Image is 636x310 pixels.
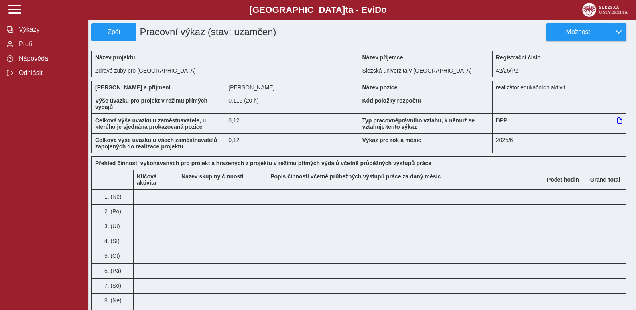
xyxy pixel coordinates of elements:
b: Název skupiny činností [181,173,244,180]
b: Celková výše úvazku u všech zaměstnavatelů zapojených do realizace projektu [95,137,217,150]
span: Profil [16,41,81,48]
b: [GEOGRAPHIC_DATA] a - Evi [24,5,612,15]
img: logo_web_su.png [582,3,628,17]
div: DPP [493,113,626,133]
b: Suma za den přes všechny výkazy [584,176,626,183]
b: Klíčová aktivita [137,173,157,186]
b: Popis činností včetně průbežných výstupů práce za daný měsíc [270,173,441,180]
span: 8. (Ne) [103,297,122,304]
span: Odhlásit [16,69,81,77]
b: Název příjemce [362,54,403,61]
span: 7. (So) [103,282,121,289]
span: 6. (Pá) [103,267,121,274]
div: realizátor edukačních aktivit [493,81,626,94]
div: Zdravé zuby pro [GEOGRAPHIC_DATA] [91,64,359,77]
span: o [381,5,387,15]
span: 2. (Po) [103,208,121,215]
b: Typ pracovněprávního vztahu, k němuž se vztahuje tento výkaz [362,117,475,130]
div: 2025/6 [493,133,626,153]
button: Zpět [91,23,136,41]
span: t [345,5,348,15]
b: Registrační číslo [496,54,541,61]
div: 0,12 [225,133,359,153]
b: Počet hodin [542,176,584,183]
span: Zpět [95,28,133,36]
b: [PERSON_NAME] a příjmení [95,84,170,91]
span: Výkazy [16,26,81,33]
span: Možnosti [553,28,605,36]
span: 4. (St) [103,238,120,244]
h1: Pracovní výkaz (stav: uzamčen) [136,23,317,41]
div: 0,96 h / den. 4,8 h / týden. [225,94,359,113]
span: 3. (Út) [103,223,120,229]
span: 5. (Čt) [103,253,120,259]
div: 0,12 [225,113,359,133]
span: D [375,5,381,15]
div: Slezská univerzita v [GEOGRAPHIC_DATA] [359,64,493,77]
div: 42/25/PZ [493,64,626,77]
b: Kód položky rozpočtu [362,97,421,104]
b: Výše úvazku pro projekt v režimu přímých výdajů [95,97,207,110]
span: 1. (Ne) [103,193,122,200]
b: Název pozice [362,84,398,91]
b: Název projektu [95,54,135,61]
b: Výkaz pro rok a měsíc [362,137,421,143]
b: Celková výše úvazku u zaměstnavatele, u kterého je sjednána prokazovaná pozice [95,117,206,130]
span: Nápověda [16,55,81,62]
button: Možnosti [546,23,611,41]
b: Přehled činností vykonávaných pro projekt a hrazených z projektu v režimu přímých výdajů včetně p... [95,160,431,166]
div: [PERSON_NAME] [225,81,359,94]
